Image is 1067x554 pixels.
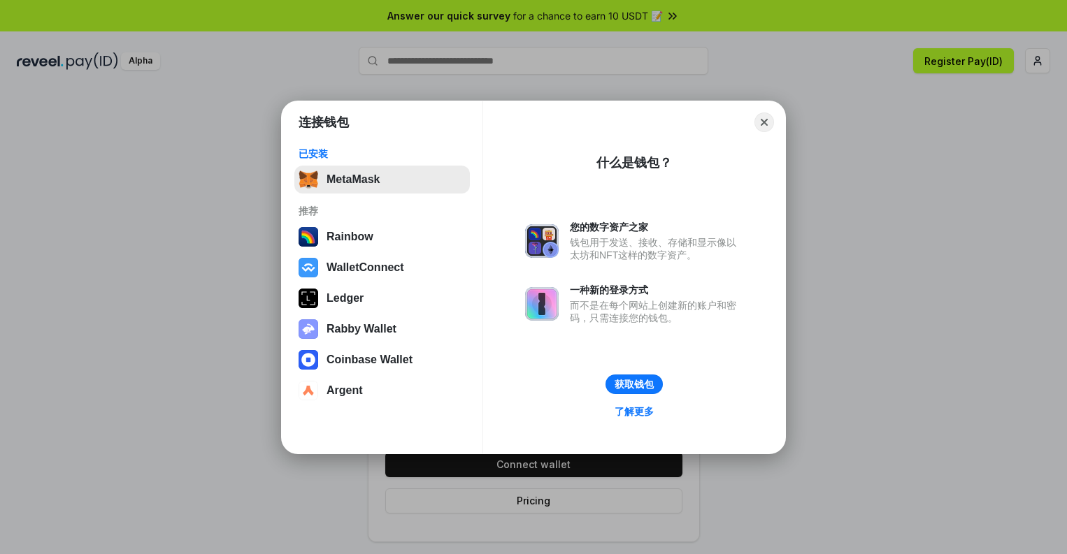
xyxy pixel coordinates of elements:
button: Rainbow [294,223,470,251]
div: Rabby Wallet [327,323,396,335]
img: svg+xml,%3Csvg%20xmlns%3D%22http%3A%2F%2Fwww.w3.org%2F2000%2Fsvg%22%20width%3D%2228%22%20height%3... [299,289,318,308]
div: 您的数字资产之家 [570,221,743,233]
img: svg+xml,%3Csvg%20width%3D%22120%22%20height%3D%22120%22%20viewBox%3D%220%200%20120%20120%22%20fil... [299,227,318,247]
button: WalletConnect [294,254,470,282]
img: svg+xml,%3Csvg%20fill%3D%22none%22%20height%3D%2233%22%20viewBox%3D%220%200%2035%2033%22%20width%... [299,170,318,189]
div: MetaMask [327,173,380,186]
button: Rabby Wallet [294,315,470,343]
div: Coinbase Wallet [327,353,413,366]
img: svg+xml,%3Csvg%20width%3D%2228%22%20height%3D%2228%22%20viewBox%3D%220%200%2028%2028%22%20fill%3D... [299,381,318,400]
h1: 连接钱包 [299,114,349,131]
img: svg+xml,%3Csvg%20width%3D%2228%22%20height%3D%2228%22%20viewBox%3D%220%200%2028%2028%22%20fill%3D... [299,258,318,277]
img: svg+xml,%3Csvg%20xmlns%3D%22http%3A%2F%2Fwww.w3.org%2F2000%2Fsvg%22%20fill%3D%22none%22%20viewBox... [525,224,559,258]
button: Ledger [294,284,470,312]
div: 而不是在每个网站上创建新的账户和密码，只需连接您的钱包。 [570,299,743,324]
div: Ledger [327,292,364,305]
div: 什么是钱包？ [596,154,672,171]
div: 获取钱包 [615,378,654,391]
div: 了解更多 [615,405,654,418]
button: 获取钱包 [606,374,663,394]
img: svg+xml,%3Csvg%20width%3D%2228%22%20height%3D%2228%22%20viewBox%3D%220%200%2028%2028%22%20fill%3D... [299,350,318,370]
div: 已安装 [299,147,466,160]
div: 钱包用于发送、接收、存储和显示像以太坊和NFT这样的数字资产。 [570,236,743,261]
button: Argent [294,377,470,404]
div: WalletConnect [327,261,404,274]
a: 了解更多 [606,402,662,421]
div: 一种新的登录方式 [570,284,743,296]
button: Coinbase Wallet [294,346,470,374]
img: svg+xml,%3Csvg%20xmlns%3D%22http%3A%2F%2Fwww.w3.org%2F2000%2Fsvg%22%20fill%3D%22none%22%20viewBox... [299,319,318,339]
img: svg+xml,%3Csvg%20xmlns%3D%22http%3A%2F%2Fwww.w3.org%2F2000%2Fsvg%22%20fill%3D%22none%22%20viewBox... [525,287,559,321]
div: Rainbow [327,231,373,243]
button: MetaMask [294,166,470,194]
button: Close [754,112,774,132]
div: Argent [327,384,363,397]
div: 推荐 [299,205,466,217]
